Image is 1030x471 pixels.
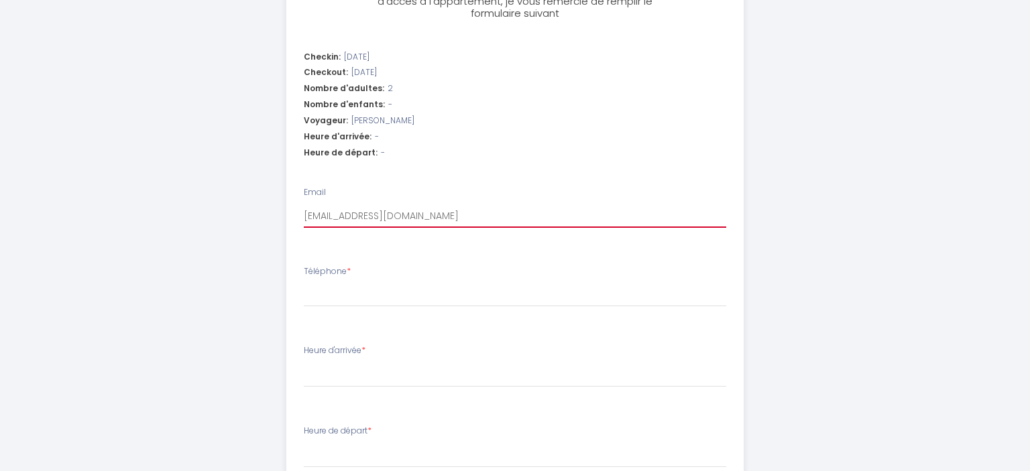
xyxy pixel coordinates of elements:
[304,98,385,111] span: Nombre d'enfants:
[304,82,384,95] span: Nombre d'adultes:
[344,51,369,64] span: [DATE]
[304,344,365,357] label: Heure d'arrivée
[351,66,377,79] span: [DATE]
[304,147,378,159] span: Heure de départ:
[304,265,351,278] label: Téléphone
[304,115,348,127] span: Voyageur:
[304,186,326,199] label: Email
[375,131,379,143] span: -
[381,147,385,159] span: -
[388,98,392,111] span: -
[388,82,393,95] span: 2
[304,131,371,143] span: Heure d'arrivée:
[304,425,371,438] label: Heure de départ
[304,66,348,79] span: Checkout:
[351,115,414,127] span: [PERSON_NAME]
[304,51,341,64] span: Checkin:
